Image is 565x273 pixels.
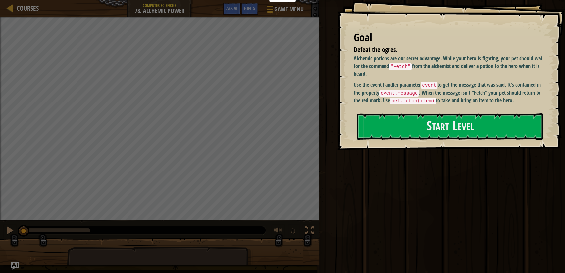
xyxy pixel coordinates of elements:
[379,90,419,97] code: event.message
[289,225,296,235] span: ♫
[354,55,548,78] p: Alchemic potions are our secret advantage. While your hero is fighting, your pet should wait for ...
[262,3,308,18] button: Game Menu
[354,81,548,104] p: Use the event handler parameter to get the message that was said. It's contained in the property ...
[226,5,237,11] span: Ask AI
[354,45,397,54] span: Defeat the ogres.
[272,224,285,238] button: Adjust volume
[11,262,19,270] button: Ask AI
[390,98,436,104] code: pet.fetch(item)
[357,113,543,140] button: Start Level
[288,224,299,238] button: ♫
[303,224,316,238] button: Toggle fullscreen
[421,82,437,89] code: event
[17,4,39,13] span: Courses
[354,30,542,45] div: Goal
[3,224,17,238] button: Ctrl + P: Pause
[223,3,241,15] button: Ask AI
[13,4,39,13] a: Courses
[389,63,412,70] code: "Fetch"
[345,45,540,55] li: Defeat the ogres.
[244,5,255,11] span: Hints
[274,5,304,14] span: Game Menu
